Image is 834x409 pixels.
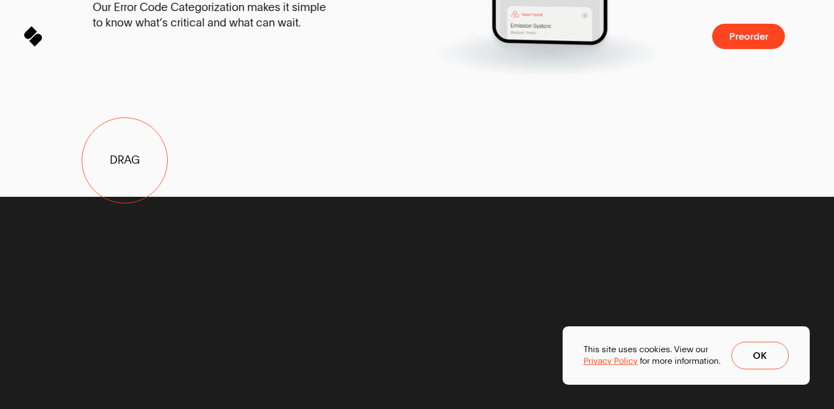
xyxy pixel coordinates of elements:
[93,314,345,385] span: SPARQ Diagnostics
[712,24,785,49] button: Preorder a SPARQ Diagnostics Device
[40,279,87,290] span: Join Sparq
[584,343,720,367] p: This site uses cookies. View our for more information.
[729,31,768,41] span: Preorder
[753,351,767,360] span: Ok
[731,342,789,369] button: Ok
[584,355,638,367] a: Privacy Policy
